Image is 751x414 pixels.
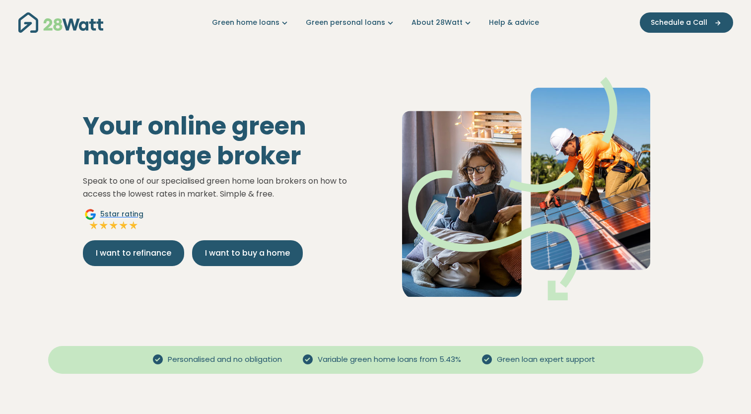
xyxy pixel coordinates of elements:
[314,354,465,365] span: Variable green home loans from 5.43%
[306,17,396,28] a: Green personal loans
[96,247,171,259] span: I want to refinance
[100,209,143,219] span: 5 star rating
[402,77,650,300] img: Green mortgage hero
[83,240,184,266] button: I want to refinance
[129,220,138,230] img: Full star
[489,17,539,28] a: Help & advice
[205,247,290,259] span: I want to buy a home
[84,208,96,220] img: Google
[192,240,303,266] button: I want to buy a home
[99,220,109,230] img: Full star
[109,220,119,230] img: Full star
[18,10,733,35] nav: Main navigation
[89,220,99,230] img: Full star
[119,220,129,230] img: Full star
[411,17,473,28] a: About 28Watt
[83,111,368,171] h1: Your online green mortgage broker
[18,12,103,33] img: 28Watt
[640,12,733,33] button: Schedule a Call
[83,208,145,232] a: Google5star ratingFull starFull starFull starFull starFull star
[212,17,290,28] a: Green home loans
[651,17,707,28] span: Schedule a Call
[83,175,368,200] p: Speak to one of our specialised green home loan brokers on how to access the lowest rates in mark...
[493,354,599,365] span: Green loan expert support
[164,354,286,365] span: Personalised and no obligation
